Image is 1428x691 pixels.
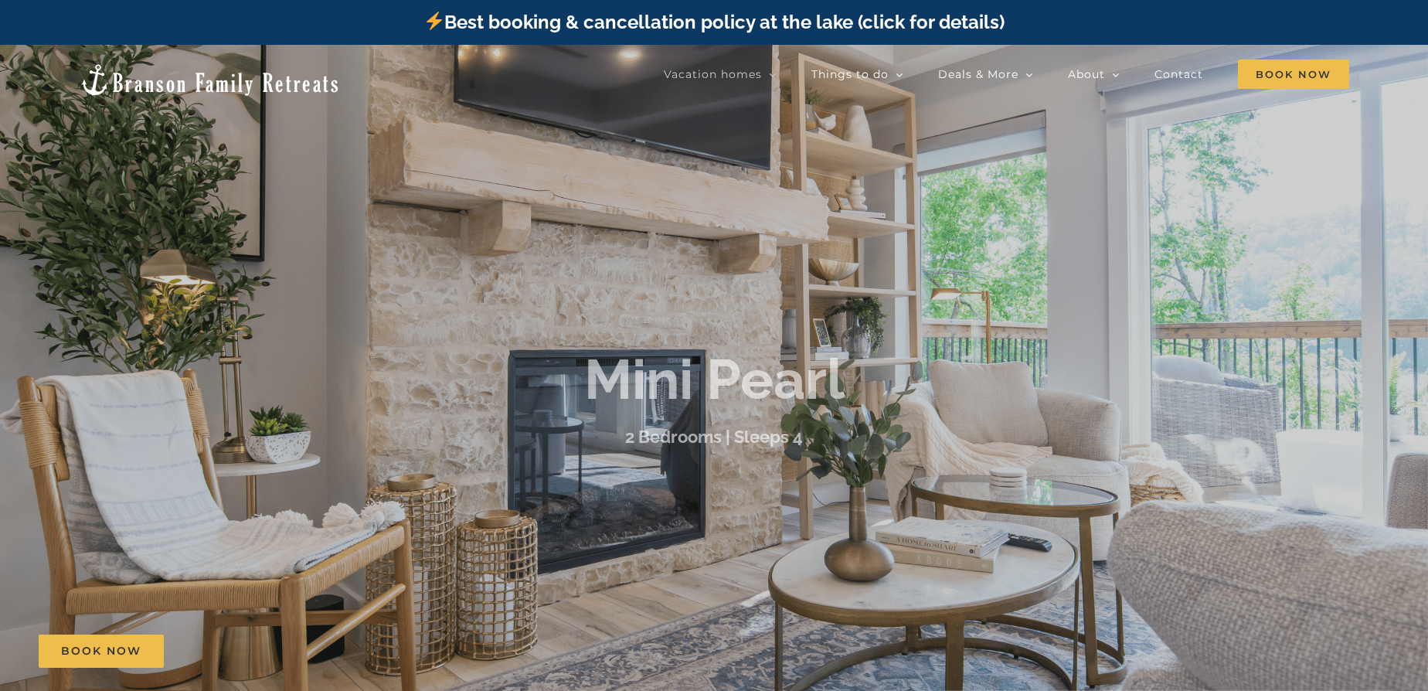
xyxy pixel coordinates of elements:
[39,635,164,668] a: Book Now
[1068,59,1120,90] a: About
[811,59,903,90] a: Things to do
[664,69,762,80] span: Vacation homes
[1154,59,1203,90] a: Contact
[423,11,1005,33] a: Best booking & cancellation policy at the lake (click for details)
[79,63,341,97] img: Branson Family Retreats Logo
[811,69,889,80] span: Things to do
[664,59,777,90] a: Vacation homes
[1238,60,1349,89] span: Book Now
[1154,69,1203,80] span: Contact
[584,346,845,412] b: Mini Pearl
[625,427,803,447] h3: 2 Bedrooms | Sleeps 4
[61,645,141,658] span: Book Now
[1068,69,1105,80] span: About
[938,69,1018,80] span: Deals & More
[938,59,1033,90] a: Deals & More
[664,59,1349,90] nav: Main Menu
[425,12,444,30] img: ⚡️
